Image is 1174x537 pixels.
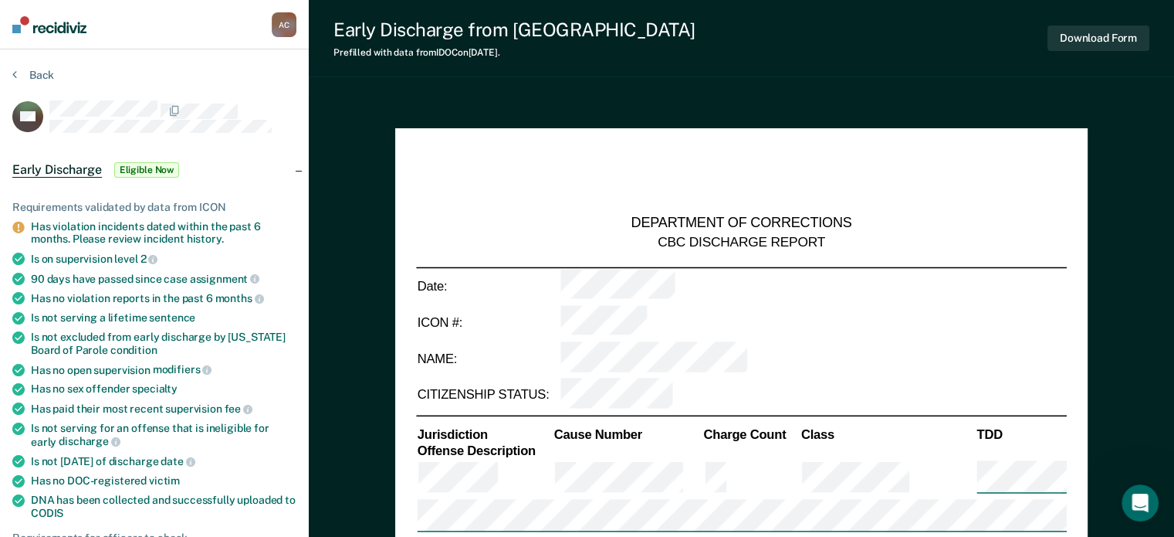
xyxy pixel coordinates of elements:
th: Class [800,426,976,443]
button: Download Form [1047,25,1149,51]
span: discharge [59,435,120,447]
th: Jurisdiction [416,426,553,443]
div: Is not serving a lifetime [31,311,296,325]
img: Recidiviz [12,16,86,33]
th: TDD [976,426,1067,443]
div: Has no violation reports in the past 6 [31,291,296,305]
span: CODIS [31,507,63,519]
div: Has violation incidents dated within the past 6 months. Please review incident history. [31,220,296,246]
div: Has no open supervision [31,363,296,377]
div: Requirements validated by data from ICON [12,201,296,214]
div: Has paid their most recent supervision [31,402,296,416]
span: Early Discharge [12,162,102,178]
span: sentence [149,311,195,324]
th: Offense Description [416,443,553,460]
span: date [161,455,195,467]
th: Charge Count [702,426,800,443]
div: CBC DISCHARGE REPORT [658,233,825,250]
td: NAME: [416,341,559,377]
div: 90 days have passed since case [31,272,296,286]
th: Cause Number [553,426,702,443]
span: assignment [190,273,259,285]
div: Is not excluded from early discharge by [US_STATE] Board of Parole [31,331,296,357]
div: Is not [DATE] of discharge [31,454,296,468]
span: victim [149,474,180,487]
span: months [215,292,264,304]
div: A C [272,12,296,37]
div: Is not serving for an offense that is ineligible for early [31,422,296,448]
td: Date: [416,267,559,304]
div: DNA has been collected and successfully uploaded to [31,494,296,520]
span: 2 [140,253,158,265]
span: specialty [132,382,178,395]
div: Early Discharge from [GEOGRAPHIC_DATA] [333,19,695,41]
button: AC [272,12,296,37]
td: CITIZENSHIP STATUS: [416,377,559,413]
div: DEPARTMENT OF CORRECTIONS [631,215,852,233]
div: Has no DOC-registered [31,474,296,488]
span: fee [225,403,252,415]
span: condition [110,344,157,356]
div: Is on supervision level [31,252,296,266]
span: modifiers [153,363,212,376]
iframe: Intercom live chat [1122,484,1159,522]
td: ICON #: [416,304,559,341]
span: Eligible Now [114,162,180,178]
button: Back [12,68,54,82]
div: Has no sex offender [31,382,296,396]
div: Prefilled with data from IDOC on [DATE] . [333,47,695,58]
